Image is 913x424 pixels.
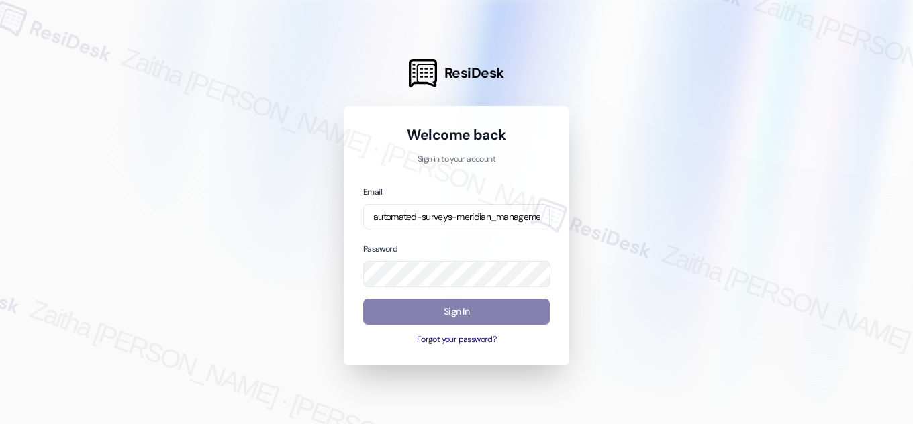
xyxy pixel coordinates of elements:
[444,64,504,83] span: ResiDesk
[363,334,550,346] button: Forgot your password?
[409,59,437,87] img: ResiDesk Logo
[363,125,550,144] h1: Welcome back
[363,187,382,197] label: Email
[363,204,550,230] input: name@example.com
[363,154,550,166] p: Sign in to your account
[363,244,397,254] label: Password
[363,299,550,325] button: Sign In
